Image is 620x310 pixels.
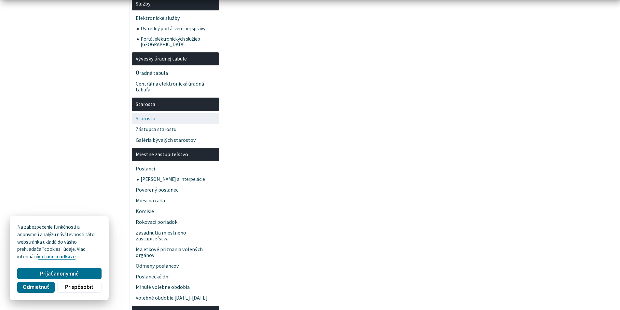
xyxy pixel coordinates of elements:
[132,13,219,24] a: Elektronické služby
[40,270,79,277] span: Prijať anonymné
[136,79,215,95] span: Centrálna elektronická úradná tabuľa
[136,217,215,228] span: Rokovací poriadok
[141,34,215,50] span: Portál elektronických služieb [GEOGRAPHIC_DATA]
[38,253,76,260] a: na tomto odkaze
[57,282,101,293] button: Prispôsobiť
[136,13,215,24] span: Elektronické služby
[136,149,215,160] span: Miestne zastupiteľstvo
[136,195,215,206] span: Miestna rada
[136,124,215,135] span: Zástupca starostu
[132,282,219,293] a: Minulé volebné obdobia
[136,228,215,244] span: Zasadnutia miestneho zastupiteľstva
[17,223,101,261] p: Na zabezpečenie funkčnosti a anonymnú analýzu návštevnosti táto webstránka ukladá do vášho prehli...
[137,24,219,34] a: Ústredný portál verejnej správy
[132,185,219,195] a: Poverený poslanec
[136,113,215,124] span: Starosta
[141,24,215,34] span: Ústredný portál verejnej správy
[17,282,54,293] button: Odmietnuť
[136,54,215,64] span: Vývesky úradnej tabule
[136,261,215,271] span: Odmeny poslancov
[132,148,219,161] a: Miestne zastupiteľstvo
[132,79,219,95] a: Centrálna elektronická úradná tabuľa
[132,113,219,124] a: Starosta
[17,268,101,279] button: Prijať anonymné
[132,98,219,111] a: Starosta
[132,261,219,271] a: Odmeny poslancov
[136,164,215,174] span: Poslanci
[132,217,219,228] a: Rokovací poriadok
[132,68,219,79] a: Úradná tabuľa
[136,68,215,79] span: Úradná tabuľa
[132,124,219,135] a: Zástupca starostu
[65,284,93,290] span: Prispôsobiť
[132,228,219,244] a: Zasadnutia miestneho zastupiteľstva
[136,293,215,303] span: Volebné obdobie [DATE]-[DATE]
[132,195,219,206] a: Miestna rada
[136,244,215,261] span: Majetkové priznania volených orgánov
[132,271,219,282] a: Poslanecké dni
[141,174,215,185] span: [PERSON_NAME] a interpelácie
[137,34,219,50] a: Portál elektronických služieb [GEOGRAPHIC_DATA]
[132,206,219,217] a: Komisie
[23,284,49,290] span: Odmietnuť
[136,185,215,195] span: Poverený poslanec
[132,293,219,303] a: Volebné obdobie [DATE]-[DATE]
[136,206,215,217] span: Komisie
[136,271,215,282] span: Poslanecké dni
[132,52,219,66] a: Vývesky úradnej tabule
[136,99,215,110] span: Starosta
[132,164,219,174] a: Poslanci
[136,135,215,145] span: Galéria bývalých starostov
[132,244,219,261] a: Majetkové priznania volených orgánov
[137,174,219,185] a: [PERSON_NAME] a interpelácie
[132,135,219,145] a: Galéria bývalých starostov
[136,282,215,293] span: Minulé volebné obdobia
